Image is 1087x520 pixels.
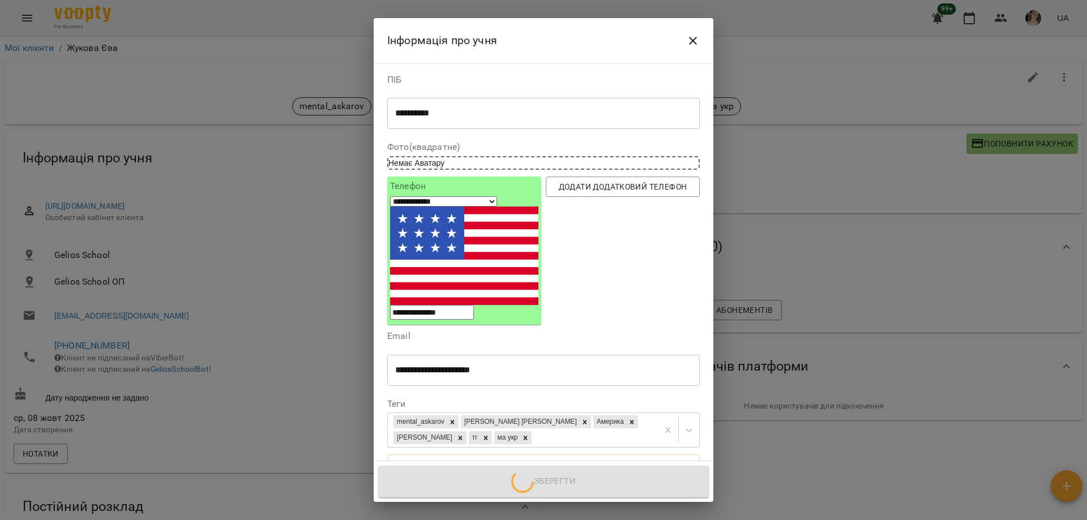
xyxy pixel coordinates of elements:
[679,27,707,54] button: Close
[396,458,691,471] span: Дата народження
[393,431,454,444] div: [PERSON_NAME]
[387,332,700,341] label: Email
[390,207,538,306] img: United States
[546,177,700,197] button: Додати додатковий телефон
[388,158,444,167] span: Немає Аватару
[555,180,691,194] span: Додати додатковий телефон
[387,454,700,475] button: Дата народження
[461,415,579,428] div: [PERSON_NAME] [PERSON_NAME]
[390,182,538,191] label: Телефон
[390,196,497,207] select: Phone number country
[494,431,520,444] div: ма укр
[469,431,480,444] div: тг
[393,415,446,428] div: mental_askarov
[593,415,626,428] div: Америка
[387,399,700,409] label: Теги
[387,143,700,152] label: Фото(квадратне)
[387,75,700,84] label: ПІБ
[387,32,497,49] h6: Інформація про учня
